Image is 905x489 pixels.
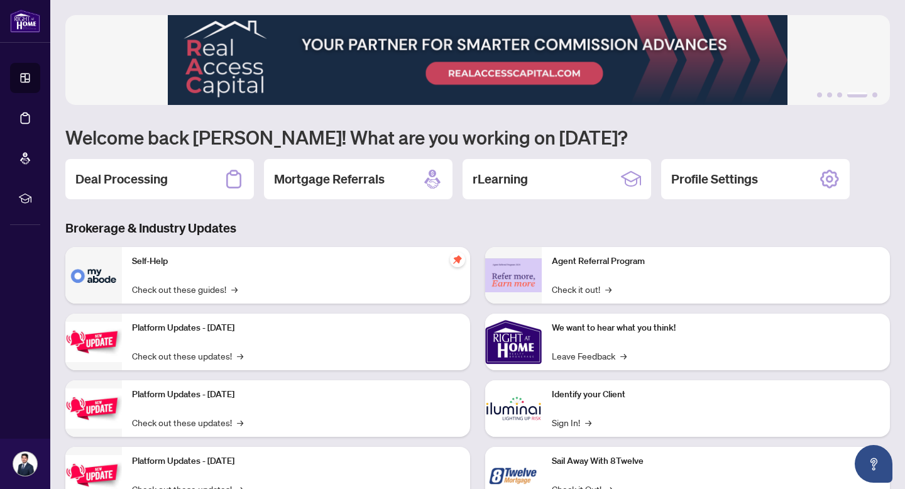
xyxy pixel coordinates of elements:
[817,92,822,97] button: 1
[65,247,122,304] img: Self-Help
[827,92,832,97] button: 2
[552,255,880,268] p: Agent Referral Program
[231,282,238,296] span: →
[274,170,385,188] h2: Mortgage Referrals
[605,282,612,296] span: →
[132,415,243,429] a: Check out these updates!→
[10,9,40,33] img: logo
[485,258,542,293] img: Agent Referral Program
[847,92,867,97] button: 4
[855,445,892,483] button: Open asap
[620,349,627,363] span: →
[132,321,460,335] p: Platform Updates - [DATE]
[552,282,612,296] a: Check it out!→
[872,92,877,97] button: 5
[237,415,243,429] span: →
[552,454,880,468] p: Sail Away With 8Twelve
[132,454,460,468] p: Platform Updates - [DATE]
[485,380,542,437] img: Identify your Client
[450,252,465,267] span: pushpin
[13,452,37,476] img: Profile Icon
[65,125,890,149] h1: Welcome back [PERSON_NAME]! What are you working on [DATE]?
[671,170,758,188] h2: Profile Settings
[132,349,243,363] a: Check out these updates!→
[552,349,627,363] a: Leave Feedback→
[75,170,168,188] h2: Deal Processing
[65,388,122,428] img: Platform Updates - July 8, 2025
[65,219,890,237] h3: Brokerage & Industry Updates
[65,322,122,361] img: Platform Updates - July 21, 2025
[132,282,238,296] a: Check out these guides!→
[552,388,880,402] p: Identify your Client
[485,314,542,370] img: We want to hear what you think!
[132,388,460,402] p: Platform Updates - [DATE]
[837,92,842,97] button: 3
[585,415,591,429] span: →
[65,15,890,105] img: Slide 3
[237,349,243,363] span: →
[473,170,528,188] h2: rLearning
[552,415,591,429] a: Sign In!→
[132,255,460,268] p: Self-Help
[552,321,880,335] p: We want to hear what you think!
